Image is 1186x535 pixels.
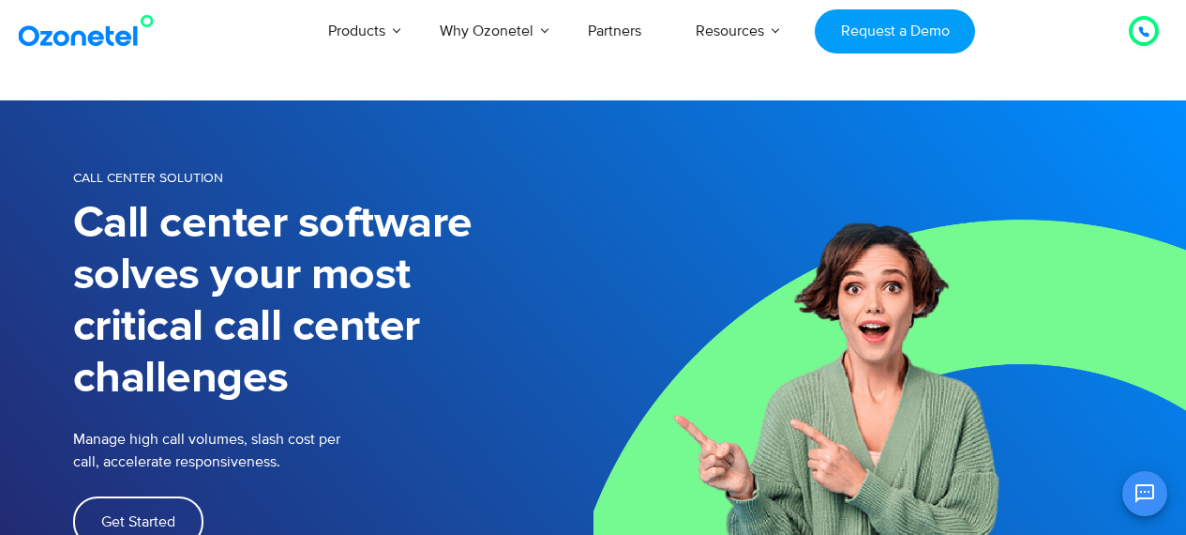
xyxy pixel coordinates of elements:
span: Get Started [101,514,175,529]
span: Call Center Solution [73,170,223,186]
p: Manage high call volumes, slash cost per call, accelerate responsiveness. [73,428,448,473]
button: Open chat [1122,471,1167,516]
a: Request a Demo [815,9,975,53]
h1: Call center software solves your most critical call center challenges [73,198,593,405]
